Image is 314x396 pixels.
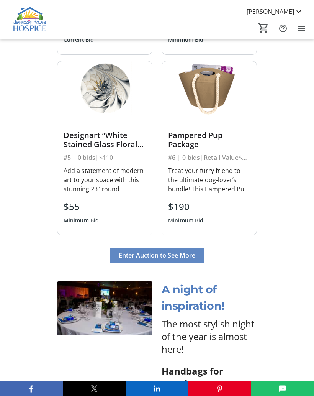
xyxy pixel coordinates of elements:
p: A night of inspiration! [162,282,257,315]
button: Menu [294,21,309,36]
button: Help [275,21,291,36]
div: Add a statement of modern art to your space with this stunning 23” round Designart “White Stained... [64,166,146,194]
img: Jessica's House Hospice's Logo [5,5,56,34]
span: Enter Auction to See More [119,251,195,260]
div: Current Bid [64,33,94,47]
button: Cart [257,21,270,35]
img: Pampered Pup Package [162,62,257,115]
div: Minimum Bid [168,33,204,47]
div: Minimum Bid [64,214,99,228]
button: [PERSON_NAME] [240,5,309,18]
button: SMS [251,381,314,396]
span: The most stylish night of the year is almost here! [162,318,255,356]
div: Minimum Bid [168,214,204,228]
strong: Handbags for Hospice [162,365,223,390]
span: [PERSON_NAME] [247,7,294,16]
div: $190 [168,200,204,214]
div: Designart “White Stained Glass Floral Art” Wall Piece [64,131,146,150]
div: Treat your furry friend to the ultimate dog-lover’s bundle! This Pampered Pup Package has everyth... [168,166,250,194]
button: Enter Auction to See More [110,248,204,263]
button: X [63,381,126,396]
img: Designart “White Stained Glass Floral Art” Wall Piece [57,62,152,115]
img: undefined [57,282,152,335]
div: #6 | 0 bids | Retail Value $375 [168,153,250,163]
button: LinkedIn [126,381,188,396]
div: #5 | 0 bids | $110 [64,153,146,163]
button: Pinterest [188,381,251,396]
div: Pampered Pup Package [168,131,250,150]
div: $55 [64,200,99,214]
